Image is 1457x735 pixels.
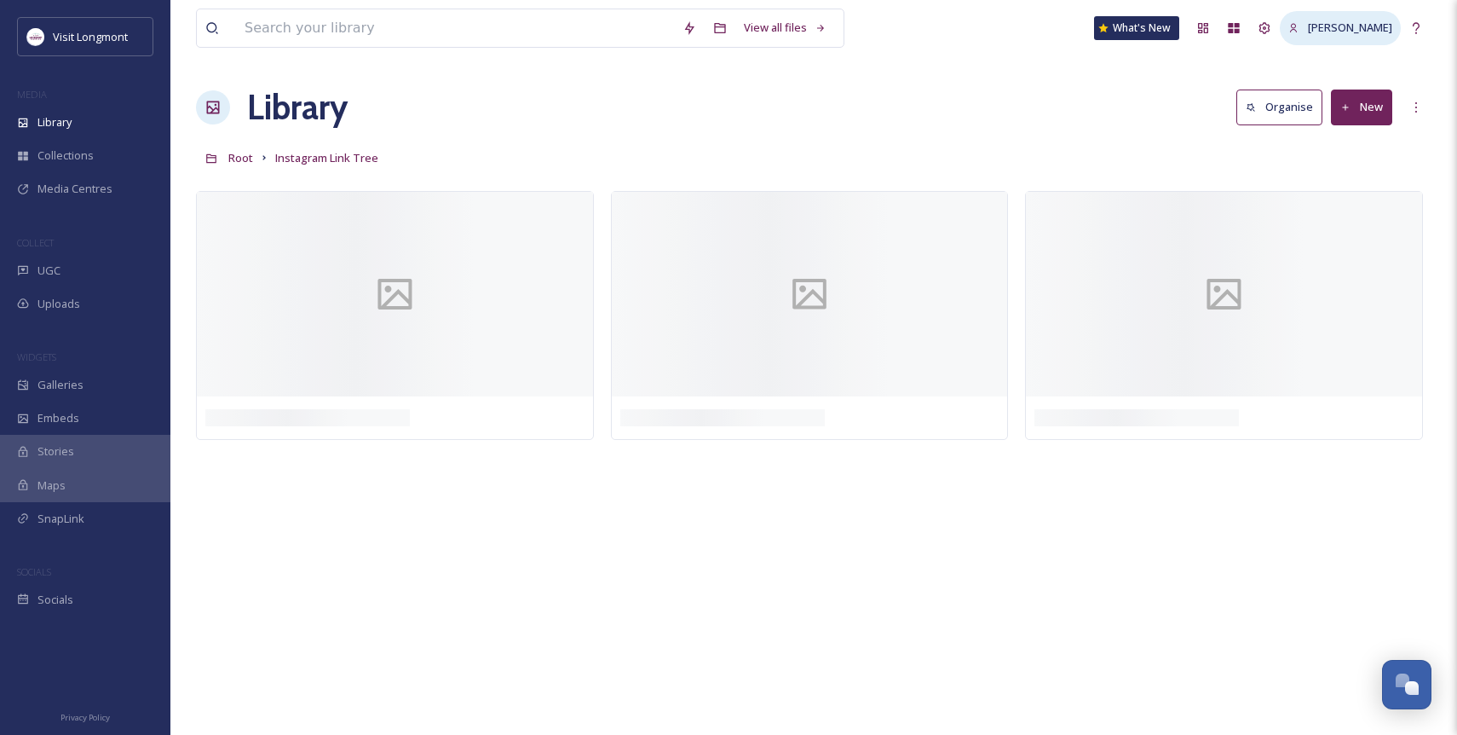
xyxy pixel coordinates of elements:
input: Search your library [236,9,674,47]
span: Stories [37,443,74,460]
a: Privacy Policy [60,706,110,726]
span: Collections [37,148,94,164]
a: Organise [1236,90,1331,124]
span: Media Centres [37,181,112,197]
span: Instagram Link Tree [275,150,378,165]
span: [PERSON_NAME] [1308,20,1392,35]
button: Open Chat [1382,660,1431,709]
span: SnapLink [37,511,84,527]
a: Instagram Link Tree [275,148,378,168]
img: longmont.jpg [27,28,44,45]
a: View all files [735,11,835,44]
span: Uploads [37,296,80,312]
button: New [1331,90,1392,124]
span: WIDGETS [17,350,56,363]
span: UGC [37,263,60,279]
a: [PERSON_NAME] [1280,11,1401,44]
span: COLLECT [17,236,54,249]
a: Root [228,148,253,168]
span: Root [228,150,253,165]
span: MEDIA [17,88,47,101]
span: Library [37,114,72,130]
span: SOCIALS [17,565,51,578]
span: Visit Longmont [53,29,128,44]
button: Organise [1236,90,1322,124]
span: Privacy Policy [60,712,110,723]
a: What's New [1094,16,1179,40]
span: Maps [37,477,66,494]
a: Library [247,82,348,133]
span: Socials [37,592,73,608]
span: Embeds [37,410,79,426]
span: Galleries [37,377,84,393]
